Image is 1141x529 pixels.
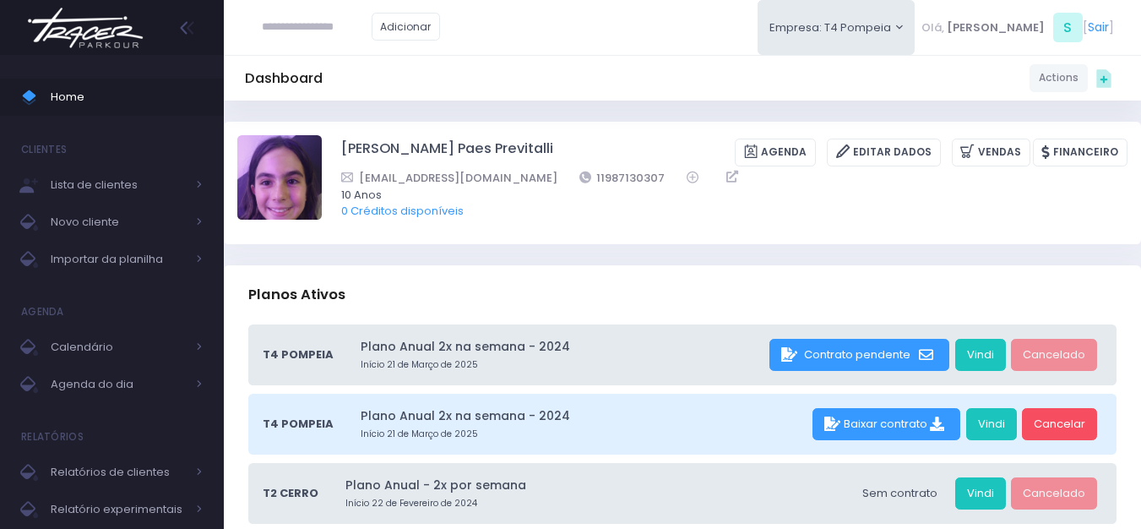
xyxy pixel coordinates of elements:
[921,19,944,36] span: Olá,
[21,133,67,166] h4: Clientes
[812,408,960,440] div: Baixar contrato
[361,358,764,372] small: Início 21 de Março de 2025
[850,477,949,510] div: Sem contrato
[955,477,1006,510] a: Vindi
[1030,64,1088,92] a: Actions
[263,416,334,433] span: T4 Pompeia
[341,203,464,219] a: 0 Créditos disponíveis
[51,499,186,521] span: Relatório experimentais
[1022,408,1097,440] a: Cancelar
[955,339,1006,371] a: Vindi
[21,420,84,454] h4: Relatórios
[51,174,186,196] span: Lista de clientes
[245,70,323,87] h5: Dashboard
[361,407,807,425] a: Plano Anual 2x na semana - 2024
[735,139,816,166] a: Agenda
[345,497,845,510] small: Início 22 de Fevereiro de 2024
[341,187,1106,204] span: 10 Anos
[341,169,557,187] a: [EMAIL_ADDRESS][DOMAIN_NAME]
[1033,139,1127,166] a: Financeiro
[248,270,345,319] h3: Planos Ativos
[341,139,553,166] a: [PERSON_NAME] Paes Previtalli
[51,374,186,395] span: Agenda do dia
[966,408,1017,440] a: Vindi
[952,139,1030,166] a: Vendas
[361,338,764,356] a: Plano Anual 2x na semana - 2024
[263,346,334,363] span: T4 Pompeia
[237,135,322,220] img: Antonella Rossi Paes Previtalli
[21,295,64,329] h4: Agenda
[51,211,186,233] span: Novo cliente
[947,19,1045,36] span: [PERSON_NAME]
[804,346,910,363] span: Contrato pendente
[372,13,441,41] a: Adicionar
[51,248,186,270] span: Importar da planilha
[915,8,1120,46] div: [ ]
[263,485,318,502] span: T2 Cerro
[361,428,807,441] small: Início 21 de Março de 2025
[51,336,186,358] span: Calendário
[51,461,186,483] span: Relatórios de clientes
[1088,19,1109,36] a: Sair
[345,477,845,494] a: Plano Anual - 2x por semana
[1053,13,1083,42] span: S
[827,139,941,166] a: Editar Dados
[51,86,203,108] span: Home
[579,169,666,187] a: 11987130307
